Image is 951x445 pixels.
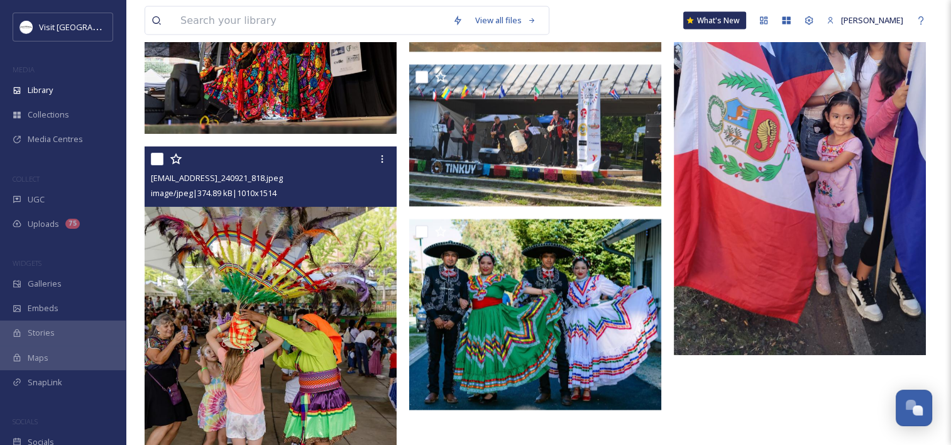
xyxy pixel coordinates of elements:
[896,390,932,426] button: Open Chat
[13,258,41,268] span: WIDGETS
[28,376,62,388] span: SnapLink
[841,14,903,26] span: [PERSON_NAME]
[28,194,45,206] span: UGC
[65,219,80,229] div: 75
[409,65,661,207] img: 2022 Sabroso _Tinkuy performing__20220917152441.jpg
[28,278,62,290] span: Galleries
[151,172,283,184] span: [EMAIL_ADDRESS]_240921_818.jpeg
[28,327,55,339] span: Stories
[13,174,40,184] span: COLLECT
[151,187,277,199] span: image/jpeg | 374.89 kB | 1010 x 1514
[39,21,136,33] span: Visit [GEOGRAPHIC_DATA]
[13,417,38,426] span: SOCIALS
[683,12,746,30] a: What's New
[409,219,661,410] img: Mexican_costumed_dancers_2_couples_379261551_18308291977186629_7718726588379850720_n.jpg
[28,109,69,121] span: Collections
[28,352,48,364] span: Maps
[28,218,59,230] span: Uploads
[28,133,83,145] span: Media Centres
[20,21,33,33] img: Circle%20Logo.png
[174,7,446,35] input: Search your library
[469,8,542,33] a: View all files
[13,65,35,74] span: MEDIA
[28,302,58,314] span: Embeds
[28,84,53,96] span: Library
[820,8,910,33] a: [PERSON_NAME]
